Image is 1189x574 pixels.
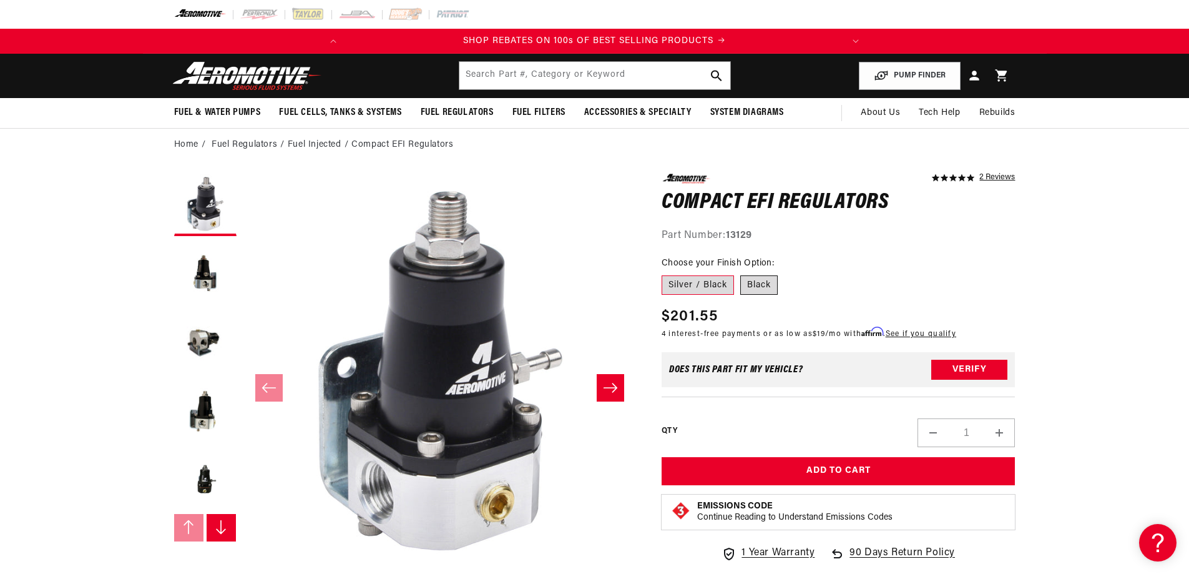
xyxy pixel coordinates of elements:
button: Translation missing: en.sections.announcements.next_announcement [843,29,868,54]
img: Emissions code [671,501,691,521]
button: Verify [931,360,1007,380]
span: About Us [861,108,900,117]
a: SHOP REBATES ON 100s OF BEST SELLING PRODUCTS [346,34,843,48]
span: Fuel Filters [512,106,565,119]
nav: breadcrumbs [174,138,1015,152]
button: search button [703,62,730,89]
a: See if you qualify - Learn more about Affirm Financing (opens in modal) [886,330,956,338]
span: Fuel Regulators [421,106,494,119]
span: System Diagrams [710,106,784,119]
div: Announcement [346,34,843,48]
summary: System Diagrams [701,98,793,127]
button: Load image 1 in gallery view [174,174,237,236]
summary: Fuel Regulators [411,98,503,127]
summary: Fuel Cells, Tanks & Systems [270,98,411,127]
span: Fuel & Water Pumps [174,106,261,119]
button: Load image 3 in gallery view [174,311,237,374]
span: Affirm [861,327,883,337]
li: Compact EFI Regulators [351,138,453,152]
button: Translation missing: en.sections.announcements.previous_announcement [321,29,346,54]
span: SHOP REBATES ON 100s OF BEST SELLING PRODUCTS [463,36,713,46]
label: Silver / Black [662,275,734,295]
label: Black [740,275,778,295]
slideshow-component: Translation missing: en.sections.announcements.announcement_bar [143,29,1047,54]
summary: Fuel & Water Pumps [165,98,270,127]
span: 90 Days Return Policy [849,545,955,574]
button: Add to Cart [662,457,1015,485]
span: Tech Help [919,106,960,120]
span: Accessories & Specialty [584,106,692,119]
strong: 13129 [726,230,752,240]
label: QTY [662,426,677,437]
legend: Choose your Finish Option: [662,257,775,270]
div: Part Number: [662,228,1015,244]
button: PUMP FINDER [859,62,961,90]
span: 1 Year Warranty [741,545,815,562]
div: 1 of 2 [346,34,843,48]
span: $201.55 [662,305,718,328]
summary: Accessories & Specialty [575,98,701,127]
a: About Us [851,98,909,128]
p: 4 interest-free payments or as low as /mo with . [662,328,956,340]
li: Fuel Injected [288,138,351,152]
div: Does This part fit My vehicle? [669,365,803,375]
button: Emissions CodeContinue Reading to Understand Emissions Codes [697,501,893,523]
span: $19 [813,330,825,338]
summary: Tech Help [909,98,969,128]
summary: Rebuilds [970,98,1025,128]
a: Home [174,138,198,152]
button: Load image 5 in gallery view [174,448,237,511]
span: Fuel Cells, Tanks & Systems [279,106,401,119]
button: Load image 4 in gallery view [174,380,237,442]
li: Fuel Regulators [212,138,288,152]
img: Aeromotive [169,61,325,91]
a: 90 Days Return Policy [829,545,955,574]
input: Search by Part Number, Category or Keyword [459,62,730,89]
strong: Emissions Code [697,502,773,511]
a: 1 Year Warranty [722,545,815,562]
button: Slide right [207,514,237,542]
button: Slide left [174,514,204,542]
a: 2 reviews [979,174,1015,182]
h1: Compact EFI Regulators [662,193,1015,213]
button: Slide right [597,374,624,402]
button: Slide left [255,374,283,402]
summary: Fuel Filters [503,98,575,127]
p: Continue Reading to Understand Emissions Codes [697,512,893,523]
button: Load image 2 in gallery view [174,242,237,305]
span: Rebuilds [979,106,1015,120]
